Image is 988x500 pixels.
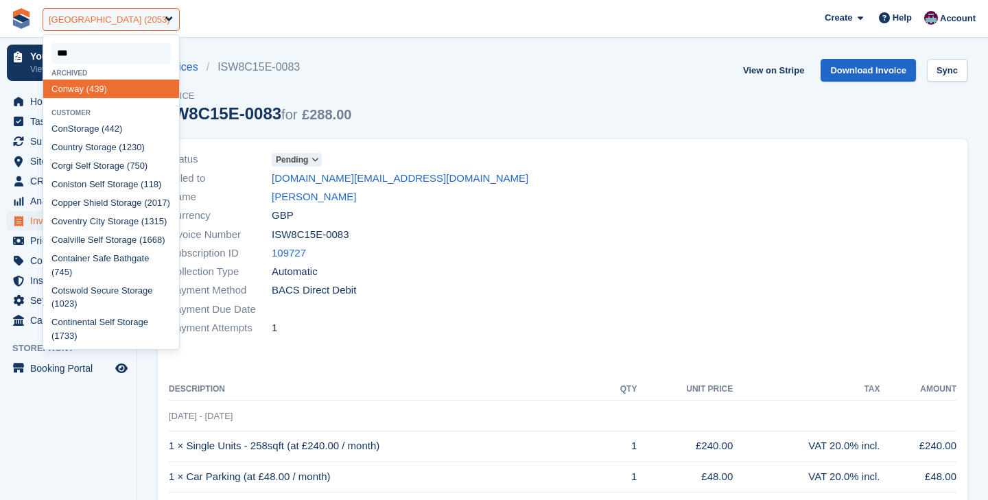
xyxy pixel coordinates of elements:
span: Currency [169,208,272,224]
a: Preview store [113,360,130,377]
span: for [281,107,297,122]
span: BACS Direct Debit [272,283,356,298]
span: Co [51,216,63,226]
img: Brian Young [924,11,938,25]
th: Amount [880,379,956,401]
span: Invoice [158,89,351,103]
th: Unit Price [637,379,733,401]
div: niston Self Storage (118) [43,176,179,194]
span: Co [51,198,63,208]
a: Download Invoice [821,59,916,82]
th: Description [169,379,602,401]
div: tswold Secure Storage (1023) [43,281,179,313]
div: ntainer Safe Bathgate (745) [43,250,179,282]
div: pper Shield Storage (2017) [43,194,179,213]
span: Insurance [30,271,113,290]
span: Create [825,11,852,25]
a: menu [7,291,130,310]
span: Automatic [272,264,318,280]
a: menu [7,152,130,171]
span: Co [51,317,63,327]
a: Your onboarding View next steps [7,45,130,81]
div: ntinental Self Storage (1733) [43,313,179,346]
a: menu [7,271,130,290]
div: nway (439) [43,80,179,98]
span: Payment Attempts [169,320,272,336]
a: menu [7,112,130,131]
span: [DATE] - [DATE] [169,411,233,421]
span: Co [51,285,63,296]
td: 1 × Single Units - 258sqft (at £240.00 / month) [169,431,602,462]
img: stora-icon-8386f47178a22dfd0bd8f6a31ec36ba5ce8667c1dd55bd0f319d3a0aa187defe.svg [11,8,32,29]
span: £288.00 [302,107,351,122]
a: menu [7,211,130,230]
div: rgi Self Storage (750) [43,157,179,176]
span: Invoices [30,211,113,230]
span: Co [51,142,63,152]
span: Collection Type [169,264,272,280]
span: Subscription ID [169,246,272,261]
span: Storefront [12,342,137,355]
td: £240.00 [637,431,733,462]
a: menu [7,311,130,330]
span: Invoice Number [169,227,272,243]
a: Sync [927,59,967,82]
a: menu [7,359,130,378]
a: menu [7,171,130,191]
div: VAT 20.0% incl. [733,469,880,485]
nav: breadcrumbs [158,59,351,75]
a: menu [7,191,130,211]
div: untry Storage (1230) [43,139,179,157]
a: [PERSON_NAME] [272,189,356,205]
a: menu [7,132,130,151]
div: nStorage (442) [43,120,179,139]
div: Archived [43,69,179,77]
span: Account [940,12,976,25]
span: Co [51,179,63,189]
span: Billed to [169,171,272,187]
span: Co [51,235,63,245]
span: GBP [272,208,294,224]
a: Pending [272,152,322,167]
span: Co [51,160,63,171]
td: 1 [602,462,637,492]
span: Co [51,84,63,94]
a: menu [7,231,130,250]
a: [DOMAIN_NAME][EMAIL_ADDRESS][DOMAIN_NAME] [272,171,528,187]
th: Tax [733,379,880,401]
a: 109727 [272,246,306,261]
span: Subscriptions [30,132,113,151]
div: ventry City Storage (1315) [43,213,179,231]
a: View on Stripe [738,59,810,82]
span: ISW8C15E-0083 [272,227,349,243]
span: Payment Due Date [169,302,272,318]
span: Capital [30,311,113,330]
span: Pricing [30,231,113,250]
td: £240.00 [880,431,956,462]
td: 1 [602,431,637,462]
span: Home [30,92,113,111]
p: Your onboarding [30,51,112,61]
span: 1 [272,320,277,336]
span: Sites [30,152,113,171]
td: 1 × Car Parking (at £48.00 / month) [169,462,602,492]
span: Status [169,152,272,167]
p: View next steps [30,63,112,75]
div: VAT 20.0% incl. [733,438,880,454]
a: menu [7,92,130,111]
span: Coupons [30,251,113,270]
span: Co [51,253,63,263]
span: Pending [276,154,308,166]
span: Help [893,11,912,25]
span: Analytics [30,191,113,211]
th: QTY [602,379,637,401]
span: Tasks [30,112,113,131]
span: Payment Method [169,283,272,298]
div: ISW8C15E-0083 [158,104,351,123]
a: Invoices [158,59,207,75]
div: alville Self Storage (1668) [43,231,179,250]
td: £48.00 [637,462,733,492]
span: Co [51,123,63,134]
div: [GEOGRAPHIC_DATA] (2053) [49,13,170,27]
span: Booking Portal [30,359,113,378]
